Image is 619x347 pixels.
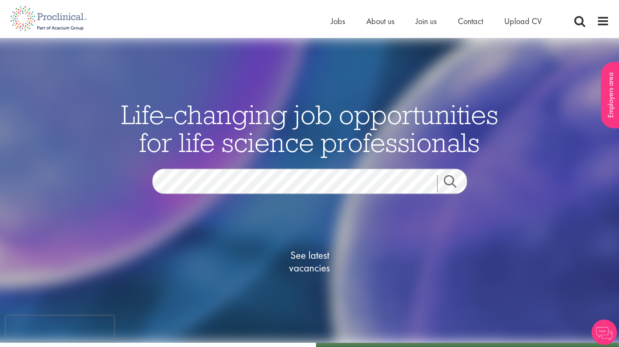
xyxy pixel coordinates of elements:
[366,16,395,27] a: About us
[437,175,473,192] a: Job search submit button
[592,320,617,345] img: Chatbot
[268,249,352,274] span: See latest vacancies
[121,98,498,159] span: Life-changing job opportunities for life science professionals
[6,316,114,341] iframe: reCAPTCHA
[416,16,437,27] a: Join us
[458,16,483,27] a: Contact
[504,16,542,27] a: Upload CV
[268,215,352,308] a: See latestvacancies
[331,16,345,27] a: Jobs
